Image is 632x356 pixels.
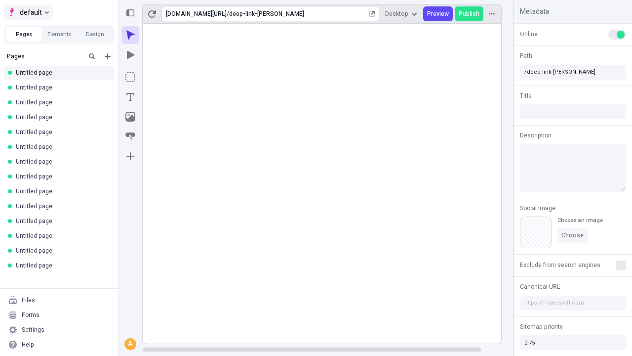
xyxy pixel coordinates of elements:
[22,326,44,334] div: Settings
[7,52,82,60] div: Pages
[121,128,139,145] button: Button
[4,5,53,20] button: Select site
[520,261,600,269] span: Exclude from search engines
[16,113,107,121] div: Untitled page
[16,173,107,180] div: Untitled page
[520,131,552,140] span: Description
[520,91,532,100] span: Title
[16,247,107,255] div: Untitled page
[229,10,367,18] div: deep-link-[PERSON_NAME]
[520,204,555,213] span: Social Image
[166,10,227,18] div: [URL][DOMAIN_NAME]
[520,282,560,291] span: Canonical URL
[427,10,449,18] span: Preview
[423,6,453,21] button: Preview
[77,27,113,42] button: Design
[41,27,77,42] button: Elements
[121,68,139,86] button: Box
[16,232,107,240] div: Untitled page
[16,262,107,269] div: Untitled page
[16,217,107,225] div: Untitled page
[22,341,34,349] div: Help
[121,108,139,126] button: Image
[520,296,626,311] input: https://makeswift.com
[22,296,35,304] div: Files
[102,50,114,62] button: Add new
[16,128,107,136] div: Untitled page
[121,88,139,106] button: Text
[520,322,563,331] span: Sitemap priority
[16,98,107,106] div: Untitled page
[520,30,538,39] span: Online
[22,311,39,319] div: Forms
[20,6,42,18] span: default
[381,6,421,21] button: Desktop
[227,10,229,18] div: /
[385,10,408,18] span: Desktop
[16,202,107,210] div: Untitled page
[16,143,107,151] div: Untitled page
[16,84,107,91] div: Untitled page
[557,217,603,224] div: Choose an image
[455,6,483,21] button: Publish
[520,51,532,60] span: Path
[561,231,584,239] span: Choose
[16,69,107,77] div: Untitled page
[125,339,135,349] div: A
[459,10,479,18] span: Publish
[6,27,41,42] button: Pages
[16,158,107,166] div: Untitled page
[557,228,588,243] button: Choose
[16,187,107,195] div: Untitled page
